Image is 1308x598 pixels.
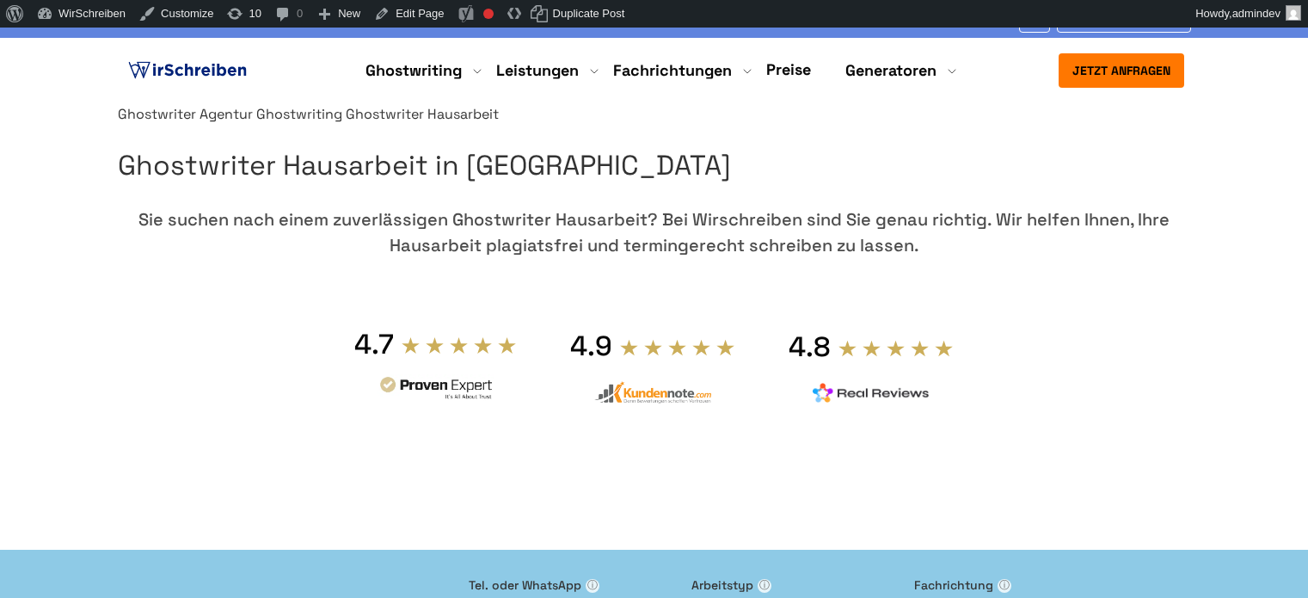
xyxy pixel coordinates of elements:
[998,579,1011,593] span: ⓘ
[594,381,711,404] img: kundennote
[469,576,679,595] label: Tel. oder WhatsApp
[586,579,599,593] span: ⓘ
[496,60,579,81] a: Leistungen
[354,327,394,361] div: 4.7
[118,105,253,123] a: Ghostwriter Agentur
[118,144,1191,188] h1: Ghostwriter Hausarbeit in [GEOGRAPHIC_DATA]
[766,59,811,79] a: Preise
[401,336,518,354] img: stars
[838,339,955,358] img: stars
[1232,7,1280,20] span: admindev
[789,330,831,364] div: 4.8
[914,576,1124,595] label: Fachrichtung
[118,207,1191,258] div: Sie suchen nach einem zuverlässigen Ghostwriter Hausarbeit? Bei Wirschreiben sind Sie genau richt...
[813,383,930,404] img: realreviews
[346,105,499,123] span: Ghostwriter Hausarbeit
[1059,53,1184,88] button: Jetzt anfragen
[378,374,494,406] img: provenexpert
[845,60,936,81] a: Generatoren
[483,9,494,19] div: Focus keyphrase not set
[758,579,771,593] span: ⓘ
[256,105,342,123] a: Ghostwriting
[125,58,250,83] img: logo ghostwriter-österreich
[365,60,462,81] a: Ghostwriting
[570,329,612,363] div: 4.9
[619,338,736,357] img: stars
[691,576,901,595] label: Arbeitstyp
[613,60,732,81] a: Fachrichtungen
